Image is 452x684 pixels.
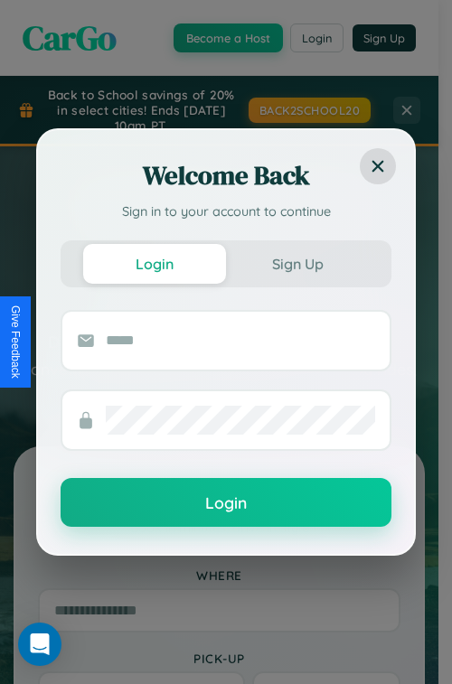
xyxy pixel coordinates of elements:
[9,305,22,379] div: Give Feedback
[83,244,226,284] button: Login
[61,202,391,222] p: Sign in to your account to continue
[18,623,61,666] div: Open Intercom Messenger
[61,478,391,527] button: Login
[226,244,369,284] button: Sign Up
[61,157,391,193] h2: Welcome Back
